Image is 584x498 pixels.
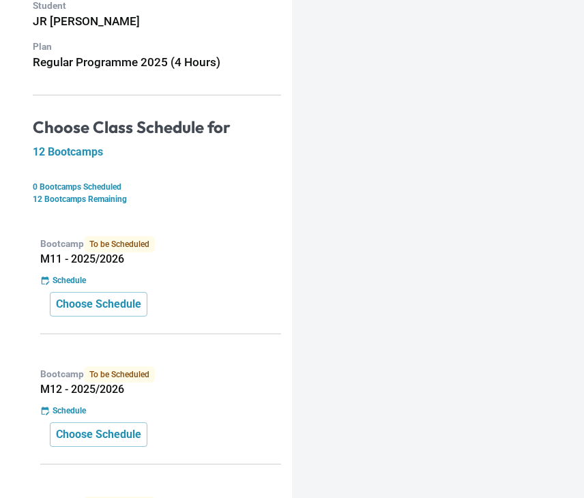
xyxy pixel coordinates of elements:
h5: M11 - 2025/2026 [40,252,281,266]
p: Choose Schedule [56,296,141,312]
h6: Regular Programme 2025 (4 Hours) [33,53,281,72]
p: Bootcamp [40,366,281,383]
h5: M12 - 2025/2026 [40,383,281,396]
p: 0 Bootcamps Scheduled [33,181,281,193]
p: 12 Bootcamps Remaining [33,193,281,205]
h4: Choose Class Schedule for [33,117,281,138]
p: Bootcamp [40,236,281,252]
p: Plan [33,40,281,54]
p: Schedule [53,405,86,417]
button: Choose Schedule [50,422,147,447]
p: Schedule [53,274,86,287]
h6: JR [PERSON_NAME] [33,12,281,31]
p: Choose Schedule [56,426,141,443]
span: To be Scheduled [84,366,155,383]
span: To be Scheduled [84,236,155,252]
h5: 12 Bootcamps [33,145,281,159]
button: Choose Schedule [50,292,147,317]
